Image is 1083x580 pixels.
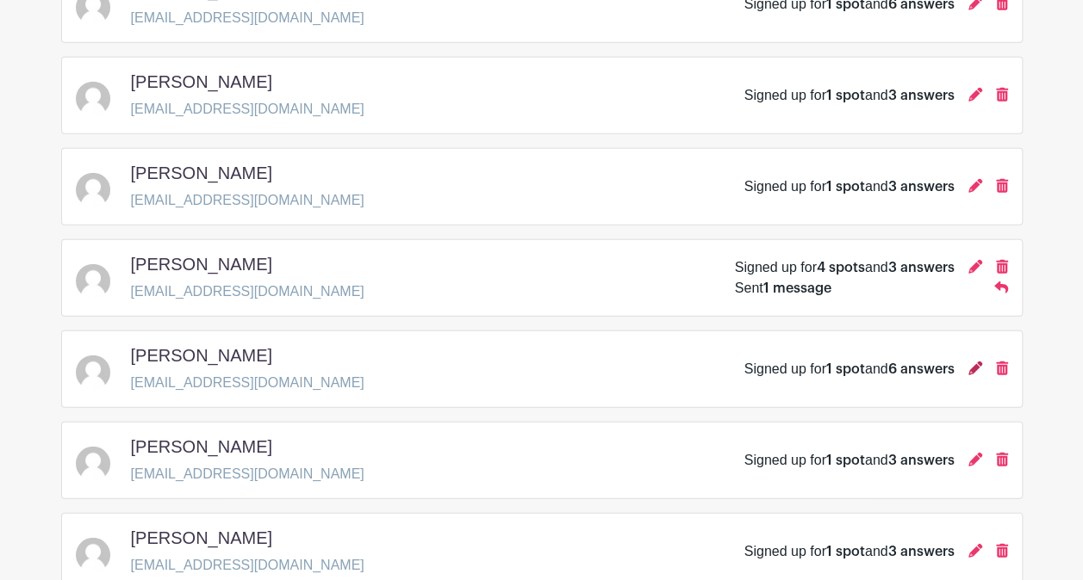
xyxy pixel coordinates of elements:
span: 1 spot [826,454,865,467]
h5: [PERSON_NAME] [131,254,272,275]
h5: [PERSON_NAME] [131,528,272,548]
div: Signed up for and [735,257,955,278]
p: [EMAIL_ADDRESS][DOMAIN_NAME] [131,555,364,576]
p: [EMAIL_ADDRESS][DOMAIN_NAME] [131,281,364,302]
img: default-ce2991bfa6775e67f084385cd625a349d9dcbb7a52a09fb2fda1e96e2d18dcdb.png [76,82,110,116]
div: Signed up for and [744,176,955,197]
div: Sent [735,278,831,299]
p: [EMAIL_ADDRESS][DOMAIN_NAME] [131,99,364,120]
span: 3 answers [888,261,955,275]
h5: [PERSON_NAME] [131,71,272,92]
img: default-ce2991bfa6775e67f084385cd625a349d9dcbb7a52a09fb2fda1e96e2d18dcdb.png [76,173,110,207]
span: 6 answers [888,362,955,376]
span: 4 spots [817,261,865,275]
img: default-ce2991bfa6775e67f084385cd625a349d9dcbb7a52a09fb2fda1e96e2d18dcdb.png [76,538,110,572]
h5: [PERSON_NAME] [131,345,272,366]
h5: [PERSON_NAME] [131,163,272,183]
img: default-ce2991bfa6775e67f084385cd625a349d9dcbb7a52a09fb2fda1e96e2d18dcdb.png [76,447,110,481]
p: [EMAIL_ADDRESS][DOMAIN_NAME] [131,8,364,28]
span: 1 spot [826,89,865,102]
div: Signed up for and [744,450,955,471]
p: [EMAIL_ADDRESS][DOMAIN_NAME] [131,464,364,484]
p: [EMAIL_ADDRESS][DOMAIN_NAME] [131,190,364,211]
img: default-ce2991bfa6775e67f084385cd625a349d9dcbb7a52a09fb2fda1e96e2d18dcdb.png [76,355,110,390]
span: 3 answers [888,454,955,467]
span: 3 answers [888,545,955,558]
div: Signed up for and [744,85,955,106]
h5: [PERSON_NAME] [131,436,272,457]
img: default-ce2991bfa6775e67f084385cd625a349d9dcbb7a52a09fb2fda1e96e2d18dcdb.png [76,264,110,299]
span: 1 spot [826,180,865,194]
p: [EMAIL_ADDRESS][DOMAIN_NAME] [131,373,364,393]
span: 1 spot [826,545,865,558]
span: 1 spot [826,362,865,376]
div: Signed up for and [744,359,955,379]
span: 1 message [763,281,831,295]
div: Signed up for and [744,541,955,562]
span: 3 answers [888,180,955,194]
span: 3 answers [888,89,955,102]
